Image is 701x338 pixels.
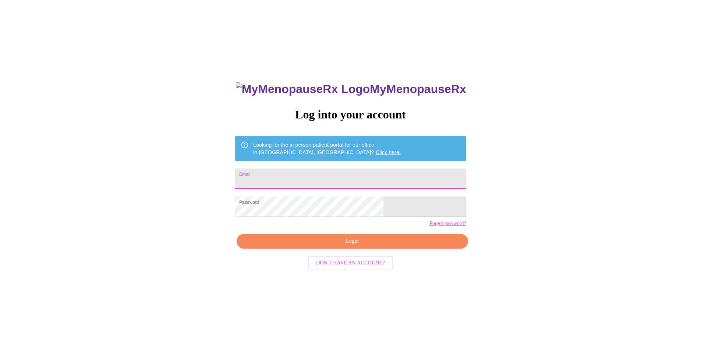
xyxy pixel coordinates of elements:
a: Click here! [376,149,401,155]
button: Don't have an account? [308,256,393,270]
div: Looking for the in person patient portal for our office in [GEOGRAPHIC_DATA], [GEOGRAPHIC_DATA]? [253,138,401,159]
span: Login [245,237,459,246]
img: MyMenopauseRx Logo [236,82,370,96]
a: Don't have an account? [306,259,395,266]
h3: Log into your account [235,108,466,121]
button: Login [237,234,468,249]
span: Don't have an account? [316,259,385,268]
h3: MyMenopauseRx [236,82,466,96]
a: Forgot password? [429,221,466,227]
